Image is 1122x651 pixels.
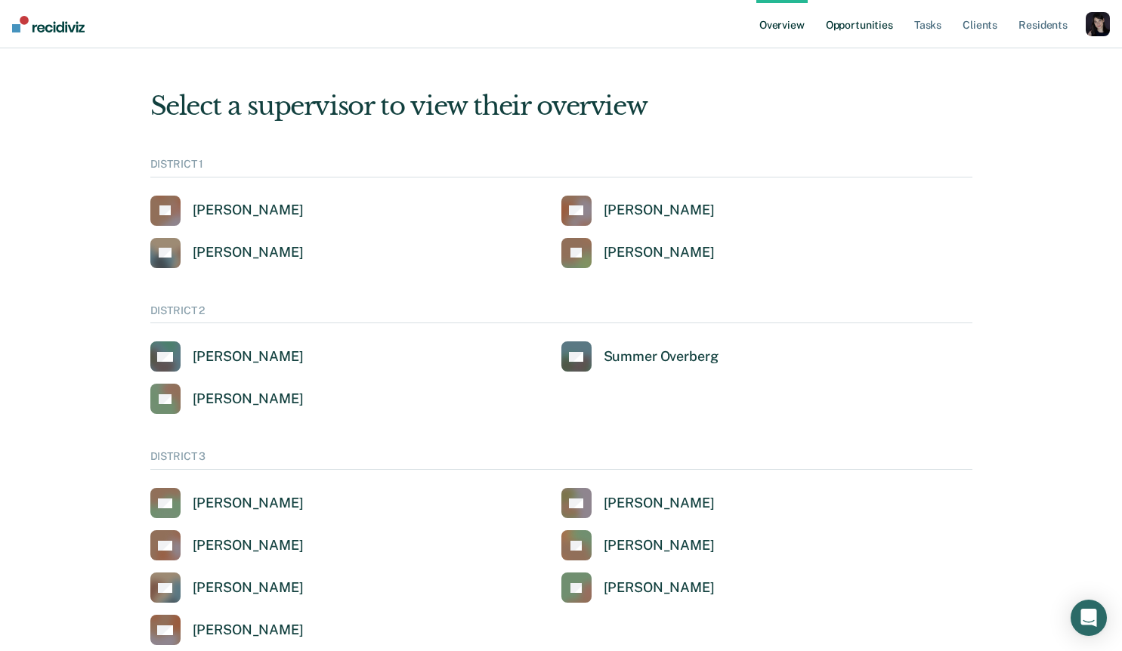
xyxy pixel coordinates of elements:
a: [PERSON_NAME] [561,196,715,226]
a: [PERSON_NAME] [150,341,304,372]
a: [PERSON_NAME] [150,384,304,414]
div: Summer Overberg [604,348,719,366]
div: [PERSON_NAME] [193,622,304,639]
div: [PERSON_NAME] [193,390,304,408]
div: Open Intercom Messenger [1071,600,1107,636]
div: [PERSON_NAME] [604,495,715,512]
div: DISTRICT 2 [150,304,972,324]
img: Recidiviz [12,16,85,32]
a: [PERSON_NAME] [561,238,715,268]
div: DISTRICT 1 [150,158,972,177]
div: DISTRICT 3 [150,450,972,470]
div: Select a supervisor to view their overview [150,91,972,122]
div: [PERSON_NAME] [193,495,304,512]
div: [PERSON_NAME] [193,202,304,219]
div: [PERSON_NAME] [193,537,304,554]
a: [PERSON_NAME] [561,488,715,518]
a: [PERSON_NAME] [150,488,304,518]
a: [PERSON_NAME] [561,572,715,603]
a: [PERSON_NAME] [150,238,304,268]
a: [PERSON_NAME] [561,530,715,560]
div: [PERSON_NAME] [193,348,304,366]
div: [PERSON_NAME] [193,244,304,261]
div: [PERSON_NAME] [604,537,715,554]
a: [PERSON_NAME] [150,615,304,645]
div: [PERSON_NAME] [193,579,304,597]
a: [PERSON_NAME] [150,530,304,560]
a: [PERSON_NAME] [150,572,304,603]
div: [PERSON_NAME] [604,579,715,597]
a: Summer Overberg [561,341,719,372]
div: [PERSON_NAME] [604,244,715,261]
a: [PERSON_NAME] [150,196,304,226]
div: [PERSON_NAME] [604,202,715,219]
